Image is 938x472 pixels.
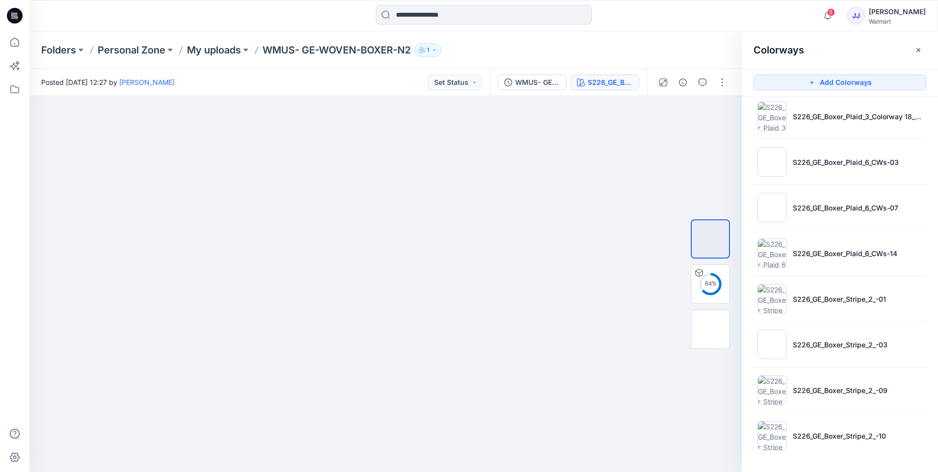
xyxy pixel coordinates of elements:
[757,238,787,268] img: S226_GE_Boxer_Plaid_6_CWs-14
[187,43,241,57] a: My uploads
[675,75,691,90] button: Details
[571,75,639,90] button: S226_GE_Boxer_Plaid_2_07 (1)
[757,193,787,222] img: S226_GE_Boxer_Plaid_6_CWs-07
[793,431,886,441] p: S226_GE_Boxer_Stripe_2_-10
[757,421,787,450] img: S226_GE_Boxer_Stripe_2_-10
[793,385,887,395] p: S226_GE_Boxer_Stripe_2_-09
[588,77,633,88] div: S226_GE_Boxer_Plaid_2_07 (1)
[793,248,897,259] p: S226_GE_Boxer_Plaid_6_CWs-14
[827,8,835,16] span: 6
[515,77,560,88] div: WMUS- GE-WOVEN-BOXER-N2
[498,75,567,90] button: WMUS- GE-WOVEN-BOXER-N2
[41,77,175,87] span: Posted [DATE] 12:27 by
[793,111,922,122] p: S226_GE_Boxer_Plaid_3_Colorway 18_spec
[793,340,887,350] p: S226_GE_Boxer_Stripe_2_-03
[757,330,787,359] img: S226_GE_Boxer_Stripe_2_-03
[793,203,898,213] p: S226_GE_Boxer_Plaid_6_CWs-07
[757,375,787,405] img: S226_GE_Boxer_Stripe_2_-09
[757,102,787,131] img: S226_GE_Boxer_Plaid_3_Colorway 18_spec
[869,6,926,18] div: [PERSON_NAME]
[847,7,865,25] div: JJ
[119,78,175,86] a: [PERSON_NAME]
[41,43,76,57] a: Folders
[98,43,165,57] a: Personal Zone
[757,284,787,314] img: S226_GE_Boxer_Stripe_2_-01
[415,43,442,57] button: 1
[757,147,787,177] img: S226_GE_Boxer_Plaid_6_CWs-03
[754,75,926,90] button: Add Colorways
[754,44,804,56] h2: Colorways
[793,157,899,167] p: S226_GE_Boxer_Plaid_6_CWs-03
[262,43,411,57] p: WMUS- GE-WOVEN-BOXER-N2
[699,280,722,288] div: 64 %
[793,294,886,304] p: S226_GE_Boxer_Stripe_2_-01
[869,18,926,25] div: Walmart
[427,45,429,55] p: 1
